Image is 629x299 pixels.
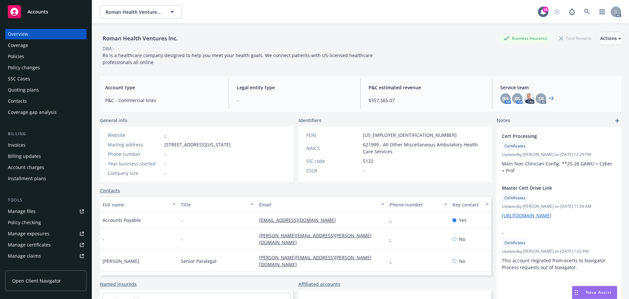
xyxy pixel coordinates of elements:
div: Manage certificates [8,240,51,250]
a: Contacts [100,187,120,194]
a: add [613,117,621,125]
a: [PERSON_NAME][EMAIL_ADDRESS][PERSON_NAME][DOMAIN_NAME] [259,254,372,267]
div: Master Cert Drive LinkCertificatesUpdatedby [PERSON_NAME] on [DATE] 11:59 AM[URL][DOMAIN_NAME] [497,179,621,224]
span: - [164,170,166,177]
div: Policy checking [8,217,41,228]
div: NAICS [306,145,360,152]
span: Updated by [PERSON_NAME] on [DATE] 11:59 AM [502,203,616,209]
a: - [390,217,396,223]
div: Invoices [8,140,26,150]
button: Roman Health Ventures Inc. [100,5,182,18]
div: Title [181,201,247,208]
a: Manage files [5,206,86,217]
a: - [164,132,166,138]
div: Drag to move [572,286,581,299]
span: Legal entity type [237,84,353,91]
span: Cert Processing [502,133,599,139]
button: Full name [100,197,178,212]
button: Email [257,197,387,212]
div: SSC Cases [8,74,30,84]
span: Senior Paralegal [181,258,217,265]
span: Certificates [505,195,525,201]
a: Policy checking [5,217,86,228]
a: Start snowing [550,5,563,18]
span: [STREET_ADDRESS][US_STATE] [164,141,231,148]
span: Updated by [PERSON_NAME] on [DATE] 1:02 PM [502,248,616,254]
a: Policies [5,51,86,62]
div: Phone number [108,151,162,158]
button: Actions [600,32,621,45]
div: FEIN [306,132,360,139]
a: Manage claims [5,251,86,261]
span: Yes [459,217,467,224]
div: Coverage gap analysis [8,107,57,117]
a: [PERSON_NAME][EMAIL_ADDRESS][PERSON_NAME][DOMAIN_NAME] [259,232,372,246]
span: Accounts [28,9,48,14]
div: Account charges [8,162,44,173]
div: Key contact [452,201,482,208]
div: Company size [108,170,162,177]
a: Search [581,5,594,18]
div: CSLB [306,167,360,174]
a: [EMAIL_ADDRESS][DOMAIN_NAME] [259,217,341,223]
a: Accounts [5,3,86,21]
span: P&C - Commercial lines [105,97,221,104]
span: - [363,167,365,174]
span: [PERSON_NAME] [103,258,139,265]
div: Manage exposures [8,228,49,239]
div: Full name [103,201,168,208]
span: This account migrated from ecerts to Navigator. Process requests out of Navigator. [502,257,608,270]
span: Open Client Navigator [12,277,61,284]
a: Named insureds [100,281,137,288]
span: Identifiers [298,117,321,124]
span: Accounts Payable [103,217,141,224]
div: Installment plans [8,173,46,184]
span: - [237,97,353,104]
span: - [164,151,166,158]
div: Cert ProcessingCertificatesUpdatedby [PERSON_NAME] on [DATE] 12:29 PMMain Non-Clinician Config: *... [497,127,621,179]
div: SIC code [306,158,360,164]
a: Installment plans [5,173,86,184]
button: Title [178,197,257,212]
a: - [390,236,396,242]
div: -CertificatesUpdatedby [PERSON_NAME] on [DATE] 1:02 PMThis account migrated from ecerts to Naviga... [497,224,621,276]
div: Quoting plans [8,85,39,95]
div: Roman Health Ventures Inc. [100,34,181,43]
a: Affiliated accounts [298,281,340,288]
a: Account charges [5,162,86,173]
button: Key contact [450,197,491,212]
span: Service team [500,84,616,91]
img: photo [524,93,534,104]
span: - [502,229,599,236]
div: Website [108,132,162,139]
div: Overview [8,29,28,39]
button: Nova Assist [572,286,617,299]
div: Manage files [8,206,36,217]
div: Total Rewards [556,34,595,42]
div: Year business started [108,160,162,167]
a: Report a Bug [565,5,579,18]
span: - [181,217,182,224]
span: - [164,160,166,167]
a: - [390,258,396,264]
a: Manage BORs [5,262,86,272]
a: Switch app [596,5,609,18]
div: Tools [5,197,86,203]
div: Billing [5,131,86,137]
a: Manage exposures [5,228,86,239]
span: Nova Assist [586,289,612,295]
div: Policies [8,51,24,62]
span: Account type [105,84,221,91]
span: General info [100,117,127,124]
a: Coverage gap analysis [5,107,86,117]
a: [URL][DOMAIN_NAME] [502,212,551,219]
span: Certificates [505,143,525,149]
span: Main Non-Clinician Config: **25-26 GAWU + Cyber + Prof [502,160,614,174]
span: - [103,236,104,243]
span: Updated by [PERSON_NAME] on [DATE] 12:29 PM [502,152,616,158]
a: Contacts [5,96,86,106]
div: Manage claims [8,251,41,261]
div: Phone number [390,201,440,208]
